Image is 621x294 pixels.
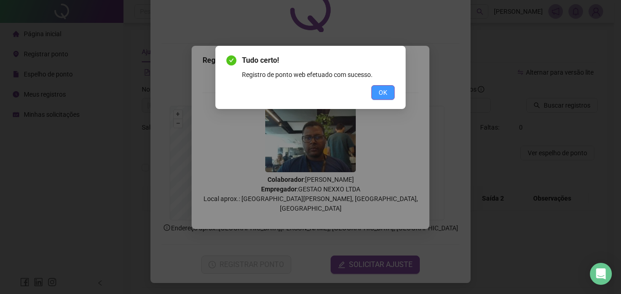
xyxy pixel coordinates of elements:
[242,55,395,66] span: Tudo certo!
[590,263,612,285] div: Open Intercom Messenger
[371,85,395,100] button: OK
[226,55,236,65] span: check-circle
[379,87,387,98] span: OK
[242,70,395,80] div: Registro de ponto web efetuado com sucesso.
